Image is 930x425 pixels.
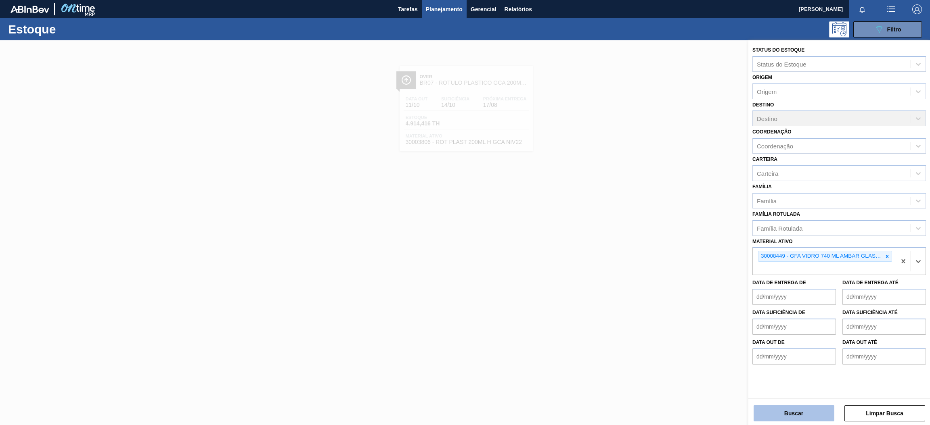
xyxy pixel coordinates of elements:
div: 30008449 - GFA VIDRO 740 ML AMBAR GLASS OW [758,251,883,261]
label: Coordenação [752,129,792,135]
img: TNhmsLtSVTkK8tSr43FrP2fwEKptu5GPRR3wAAAABJRU5ErkJggg== [10,6,49,13]
div: Coordenação [757,143,793,150]
label: Família [752,184,772,190]
div: Família Rotulada [757,225,802,231]
label: Data suficiência de [752,310,805,315]
input: dd/mm/yyyy [842,319,926,335]
div: Carteira [757,170,778,177]
span: Filtro [887,26,901,33]
label: Destino [752,102,774,108]
label: Material ativo [752,239,793,244]
input: dd/mm/yyyy [842,289,926,305]
input: dd/mm/yyyy [752,319,836,335]
span: Planejamento [426,4,463,14]
h1: Estoque [8,25,132,34]
label: Data out até [842,340,877,345]
img: Logout [912,4,922,14]
label: Data de Entrega de [752,280,806,285]
div: Pogramando: nenhum usuário selecionado [829,21,849,37]
div: Origem [757,88,777,95]
div: Status do Estoque [757,60,806,67]
span: Tarefas [398,4,418,14]
button: Filtro [853,21,922,37]
label: Família Rotulada [752,211,800,217]
label: Carteira [752,156,777,162]
label: Data de Entrega até [842,280,899,285]
button: Notificações [849,4,875,15]
input: dd/mm/yyyy [752,348,836,365]
div: Família [757,197,777,204]
span: Relatórios [505,4,532,14]
input: dd/mm/yyyy [842,348,926,365]
label: Data suficiência até [842,310,898,315]
input: dd/mm/yyyy [752,289,836,305]
span: Gerencial [471,4,496,14]
img: userActions [886,4,896,14]
label: Origem [752,75,772,80]
label: Data out de [752,340,785,345]
label: Status do Estoque [752,47,804,53]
